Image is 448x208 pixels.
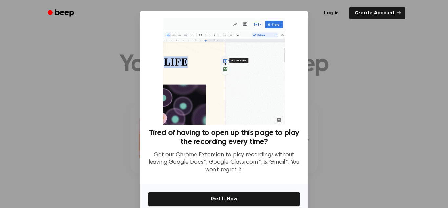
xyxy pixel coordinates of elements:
img: Beep extension in action [163,18,285,125]
button: Get It Now [148,192,300,206]
a: Beep [43,7,80,20]
p: Get our Chrome Extension to play recordings without leaving Google Docs™, Google Classroom™, & Gm... [148,151,300,174]
a: Log in [317,6,345,21]
h3: Tired of having to open up this page to play the recording every time? [148,128,300,146]
a: Create Account [349,7,405,19]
